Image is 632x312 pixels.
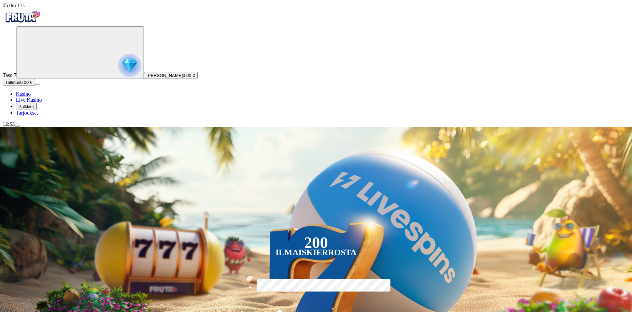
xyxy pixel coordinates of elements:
[3,79,35,86] button: Talletusplus icon0.00 €
[35,83,40,85] button: menu
[255,278,293,297] label: €50
[144,72,198,79] button: [PERSON_NAME]0.00 €
[16,91,31,97] span: Kasino
[276,249,357,257] div: Ilmaiskierrosta
[15,125,20,127] button: menu
[3,9,629,116] nav: Primary
[3,72,17,78] span: Taso 7
[3,3,25,8] span: user session time
[16,97,42,103] a: poker-chip iconLive Kasino
[147,73,183,78] span: [PERSON_NAME]
[3,20,42,26] a: Fruta
[5,80,20,85] span: Talletus
[3,9,42,25] img: Fruta
[118,54,141,77] img: reward progress
[304,239,328,247] div: 200
[17,26,144,79] button: reward progress
[20,80,32,85] span: 0.00 €
[18,104,34,109] span: Palkkiot
[16,110,38,116] a: gift-inverted iconTarjoukset
[297,278,335,297] label: €150
[16,97,42,103] span: Live Kasino
[16,110,38,116] span: Tarjoukset
[339,278,377,297] label: €250
[3,121,15,127] span: 12:53
[16,103,37,110] button: reward iconPalkkiot
[183,73,195,78] span: 0.00 €
[16,91,31,97] a: diamond iconKasino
